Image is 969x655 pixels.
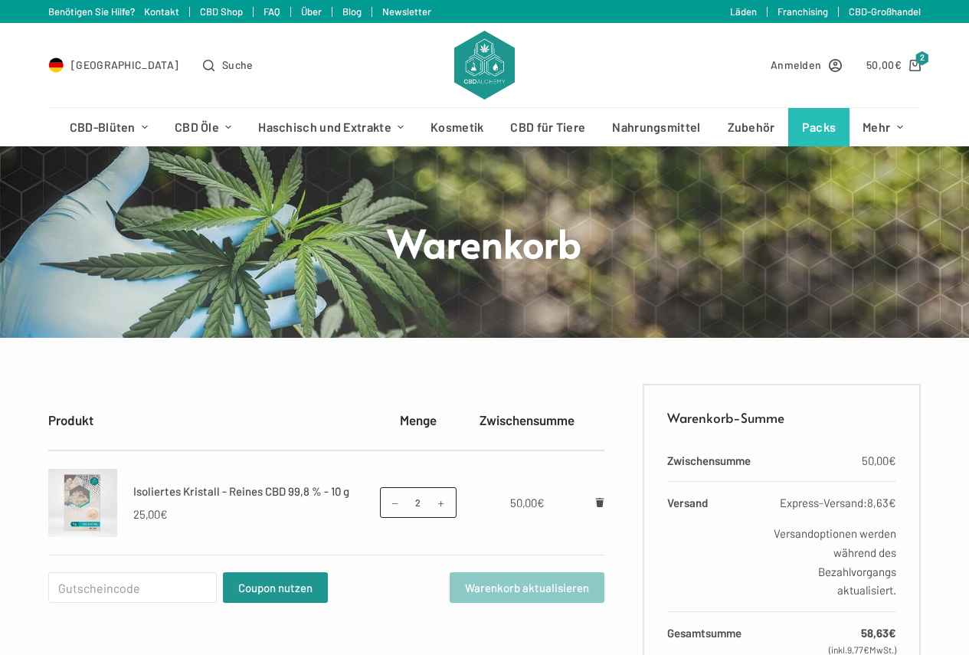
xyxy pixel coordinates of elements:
span: Suche [222,56,254,74]
a: Haschisch und Extrakte [245,108,417,146]
a: Nahrungsmittel [599,108,714,146]
a: Benötigen Sie Hilfe? Kontakt [48,5,179,18]
a: FAQ [264,5,280,18]
a: Kosmetik [417,108,497,146]
a: Select Country [48,56,178,74]
img: CBD Alchemy [454,31,514,100]
span: Anmelden [771,56,821,74]
button: Coupon nutzen [223,572,328,603]
h1: Warenkorb [198,218,772,267]
bdi: 50,00 [862,454,896,467]
span: € [889,454,896,467]
th: Menge [368,389,466,450]
span: € [863,644,869,655]
span: € [895,58,902,71]
bdi: 58,63 [861,626,896,640]
span: € [537,496,545,509]
span: 2 [915,51,929,66]
a: Läden [730,5,757,18]
span: [GEOGRAPHIC_DATA] [71,56,178,74]
nav: Header-Menü [56,108,913,146]
th: Versand [667,482,759,612]
bdi: 25,00 [133,507,168,521]
span: € [160,507,168,521]
h2: Warenkorb-Summe [667,408,896,428]
input: Produktmenge [380,487,457,518]
span: € [889,626,896,640]
a: Shopping cart [866,56,921,74]
label: Express-Versand: [767,493,896,513]
a: CBD Öle [161,108,244,146]
a: Franchising [777,5,828,18]
button: Warenkorb aktualisieren [450,572,604,603]
bdi: 50,00 [866,58,902,71]
th: Zwischensumme [667,440,759,482]
img: DE Flag [48,57,64,73]
a: Anmelden [771,56,842,74]
a: Mehr [850,108,916,146]
th: Produkt [48,389,368,450]
span: Versandoptionen werden während des Bezahlvorgangs aktualisiert. [774,526,896,597]
bdi: 8,63 [867,496,896,509]
a: Packs [788,108,850,146]
bdi: 50,00 [510,496,545,509]
a: Remove Isoliertes Kristall - Reines CBD 99,8 % - 10 g from cart [595,496,604,509]
a: CBD-Blüten [56,108,161,146]
input: Gutscheincode [48,572,217,603]
a: Blog [342,5,362,18]
a: Über [301,5,322,18]
a: Newsletter [382,5,431,18]
a: CBD Shop [200,5,243,18]
span: € [889,496,896,509]
a: CBD für Tiere [497,108,599,146]
a: Isoliertes Kristall - Reines CBD 99,8 % - 10 g [133,484,349,498]
a: CBD-Großhandel [849,5,921,18]
th: Zwischensumme [467,389,588,450]
a: Zubehör [714,108,788,146]
button: Open search form [203,56,253,74]
span: 9,77 [847,644,869,655]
